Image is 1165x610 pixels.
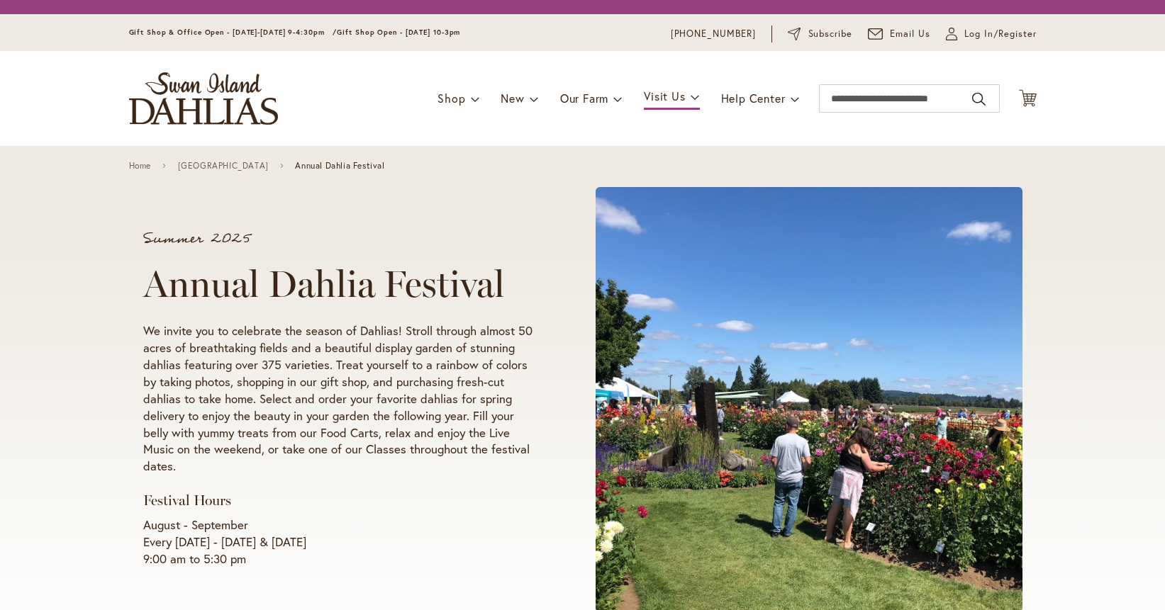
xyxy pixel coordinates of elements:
a: Home [129,161,151,171]
h1: Annual Dahlia Festival [143,263,542,305]
span: Gift Shop Open - [DATE] 10-3pm [337,28,460,37]
a: Subscribe [788,27,852,41]
p: We invite you to celebrate the season of Dahlias! Stroll through almost 50 acres of breathtaking ... [143,322,542,475]
a: Email Us [868,27,930,41]
p: Summer 2025 [143,232,542,246]
span: Visit Us [644,89,685,103]
p: August - September Every [DATE] - [DATE] & [DATE] 9:00 am to 5:30 pm [143,516,542,567]
h3: Festival Hours [143,492,542,509]
span: Annual Dahlia Festival [295,161,384,171]
span: Email Us [890,27,930,41]
span: Gift Shop & Office Open - [DATE]-[DATE] 9-4:30pm / [129,28,338,37]
span: New [501,91,524,106]
span: Log In/Register [964,27,1037,41]
button: Search [972,88,985,111]
span: Our Farm [560,91,608,106]
span: Subscribe [808,27,853,41]
span: Help Center [721,91,786,106]
a: [GEOGRAPHIC_DATA] [178,161,269,171]
a: [PHONE_NUMBER] [671,27,757,41]
a: Log In/Register [946,27,1037,41]
span: Shop [437,91,465,106]
a: store logo [129,72,278,125]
